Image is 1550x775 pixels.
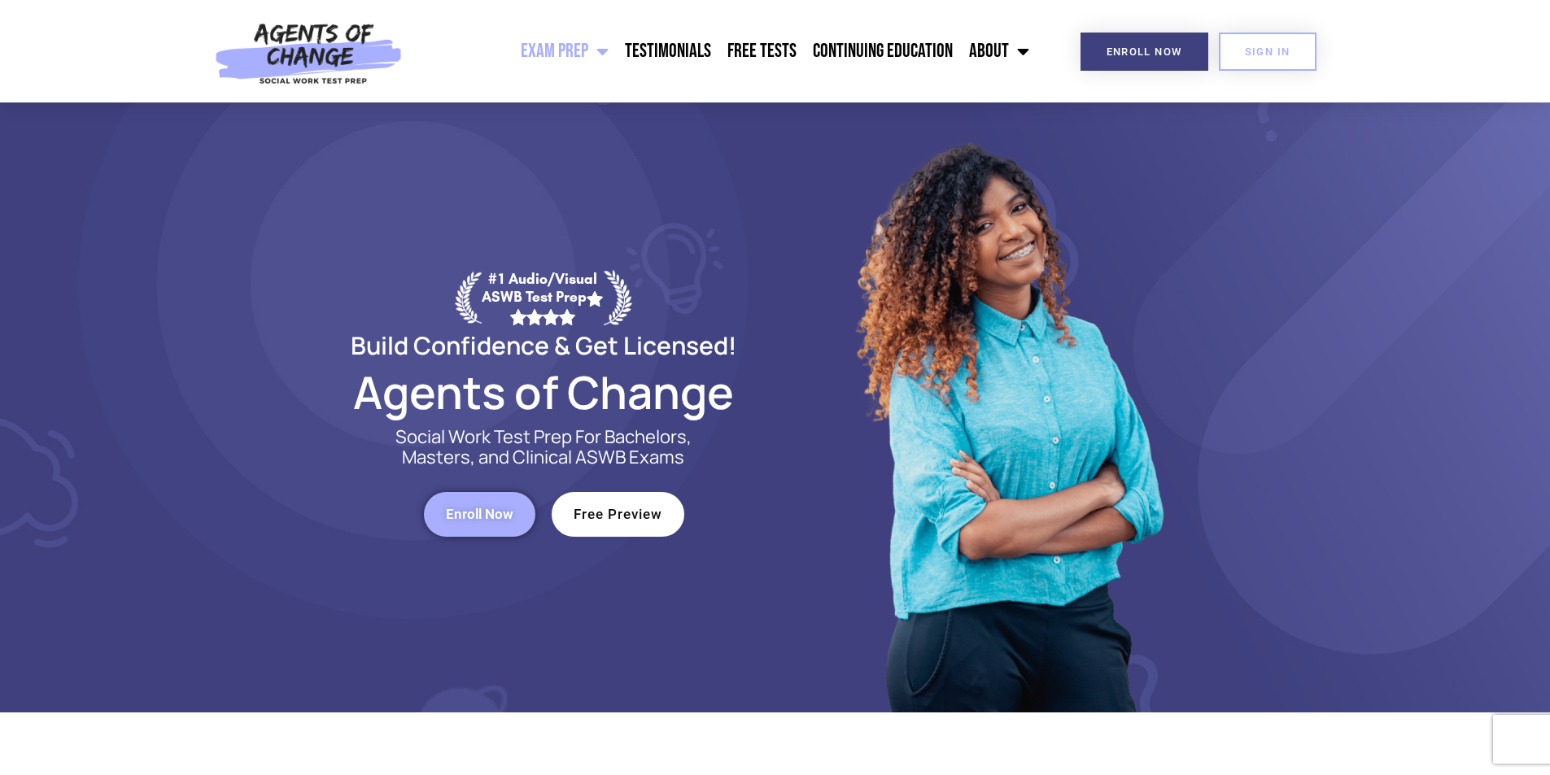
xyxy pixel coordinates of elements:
[1219,33,1316,71] a: SIGN IN
[574,507,662,521] span: Free Preview
[719,31,805,72] a: Free Tests
[961,31,1037,72] a: About
[482,270,604,324] div: #1 Audio/Visual ASWB Test Prep
[845,102,1170,712] img: Website Image 1 (1)
[617,31,719,72] a: Testimonials
[552,492,684,537] a: Free Preview
[312,373,775,411] h2: Agents of Change
[1081,33,1208,71] a: Enroll Now
[446,507,513,521] span: Enroll Now
[1245,46,1290,57] span: SIGN IN
[411,31,1037,72] nav: Menu
[513,31,617,72] a: Exam Prep
[1107,46,1182,57] span: Enroll Now
[312,333,775,357] h2: Build Confidence & Get Licensed!
[805,31,961,72] a: Continuing Education
[377,427,710,468] p: Social Work Test Prep For Bachelors, Masters, and Clinical ASWB Exams
[424,492,535,537] a: Enroll Now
